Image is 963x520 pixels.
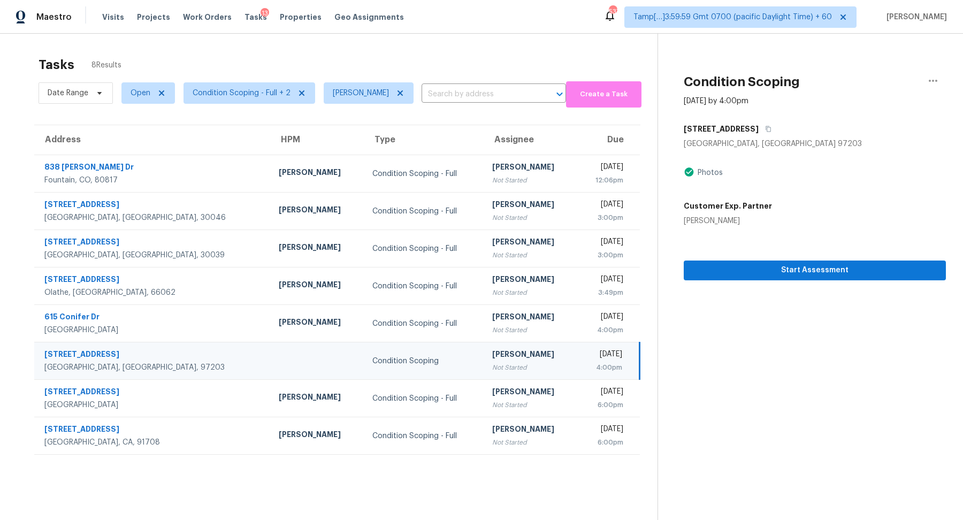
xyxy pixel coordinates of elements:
[586,162,623,175] div: [DATE]
[422,86,536,103] input: Search by address
[684,201,772,211] h5: Customer Exp. Partner
[684,96,748,106] div: [DATE] by 4:00pm
[372,356,475,366] div: Condition Scoping
[36,12,72,22] span: Maestro
[44,162,262,175] div: 838 [PERSON_NAME] Dr
[492,349,569,362] div: [PERSON_NAME]
[586,175,623,186] div: 12:06pm
[492,287,569,298] div: Not Started
[44,424,262,437] div: [STREET_ADDRESS]
[492,212,569,223] div: Not Started
[586,287,623,298] div: 3:49pm
[372,431,475,441] div: Condition Scoping - Full
[484,125,577,155] th: Assignee
[492,274,569,287] div: [PERSON_NAME]
[279,392,355,405] div: [PERSON_NAME]
[44,236,262,250] div: [STREET_ADDRESS]
[492,325,569,335] div: Not Started
[137,12,170,22] span: Projects
[571,88,636,101] span: Create a Task
[492,424,569,437] div: [PERSON_NAME]
[586,362,622,373] div: 4:00pm
[492,250,569,261] div: Not Started
[492,311,569,325] div: [PERSON_NAME]
[244,13,267,21] span: Tasks
[586,437,623,448] div: 6:00pm
[586,236,623,250] div: [DATE]
[586,424,623,437] div: [DATE]
[102,12,124,22] span: Visits
[44,250,262,261] div: [GEOGRAPHIC_DATA], [GEOGRAPHIC_DATA], 30039
[279,429,355,442] div: [PERSON_NAME]
[492,175,569,186] div: Not Started
[692,264,937,277] span: Start Assessment
[684,261,946,280] button: Start Assessment
[183,12,232,22] span: Work Orders
[372,169,475,179] div: Condition Scoping - Full
[492,162,569,175] div: [PERSON_NAME]
[279,242,355,255] div: [PERSON_NAME]
[586,400,623,410] div: 6:00pm
[364,125,484,155] th: Type
[131,88,150,98] span: Open
[279,317,355,330] div: [PERSON_NAME]
[34,125,270,155] th: Address
[586,325,623,335] div: 4:00pm
[684,216,772,226] div: [PERSON_NAME]
[334,12,404,22] span: Geo Assignments
[552,87,567,102] button: Open
[633,12,832,22] span: Tamp[…]3:59:59 Gmt 0700 (pacific Daylight Time) + 60
[586,199,623,212] div: [DATE]
[684,139,946,149] div: [GEOGRAPHIC_DATA], [GEOGRAPHIC_DATA] 97203
[280,12,322,22] span: Properties
[492,199,569,212] div: [PERSON_NAME]
[44,212,262,223] div: [GEOGRAPHIC_DATA], [GEOGRAPHIC_DATA], 30046
[44,199,262,212] div: [STREET_ADDRESS]
[372,393,475,404] div: Condition Scoping - Full
[261,8,269,19] div: 13
[492,362,569,373] div: Not Started
[372,318,475,329] div: Condition Scoping - Full
[44,349,262,362] div: [STREET_ADDRESS]
[44,311,262,325] div: 615 Conifer Dr
[586,250,623,261] div: 3:00pm
[694,167,723,178] div: Photos
[44,274,262,287] div: [STREET_ADDRESS]
[684,124,759,134] h5: [STREET_ADDRESS]
[372,243,475,254] div: Condition Scoping - Full
[586,349,622,362] div: [DATE]
[44,287,262,298] div: Olathe, [GEOGRAPHIC_DATA], 66062
[270,125,364,155] th: HPM
[193,88,291,98] span: Condition Scoping - Full + 2
[44,437,262,448] div: [GEOGRAPHIC_DATA], CA, 91708
[372,206,475,217] div: Condition Scoping - Full
[684,166,694,178] img: Artifact Present Icon
[44,325,262,335] div: [GEOGRAPHIC_DATA]
[44,386,262,400] div: [STREET_ADDRESS]
[492,400,569,410] div: Not Started
[91,60,121,71] span: 8 Results
[492,236,569,250] div: [PERSON_NAME]
[44,400,262,410] div: [GEOGRAPHIC_DATA]
[882,12,947,22] span: [PERSON_NAME]
[44,362,262,373] div: [GEOGRAPHIC_DATA], [GEOGRAPHIC_DATA], 97203
[39,59,74,70] h2: Tasks
[333,88,389,98] span: [PERSON_NAME]
[372,281,475,292] div: Condition Scoping - Full
[684,77,800,87] h2: Condition Scoping
[279,167,355,180] div: [PERSON_NAME]
[44,175,262,186] div: Fountain, CO, 80817
[586,386,623,400] div: [DATE]
[279,204,355,218] div: [PERSON_NAME]
[577,125,640,155] th: Due
[492,437,569,448] div: Not Started
[759,119,773,139] button: Copy Address
[609,6,616,17] div: 537
[586,274,623,287] div: [DATE]
[279,279,355,293] div: [PERSON_NAME]
[48,88,88,98] span: Date Range
[586,311,623,325] div: [DATE]
[566,81,641,108] button: Create a Task
[586,212,623,223] div: 3:00pm
[492,386,569,400] div: [PERSON_NAME]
